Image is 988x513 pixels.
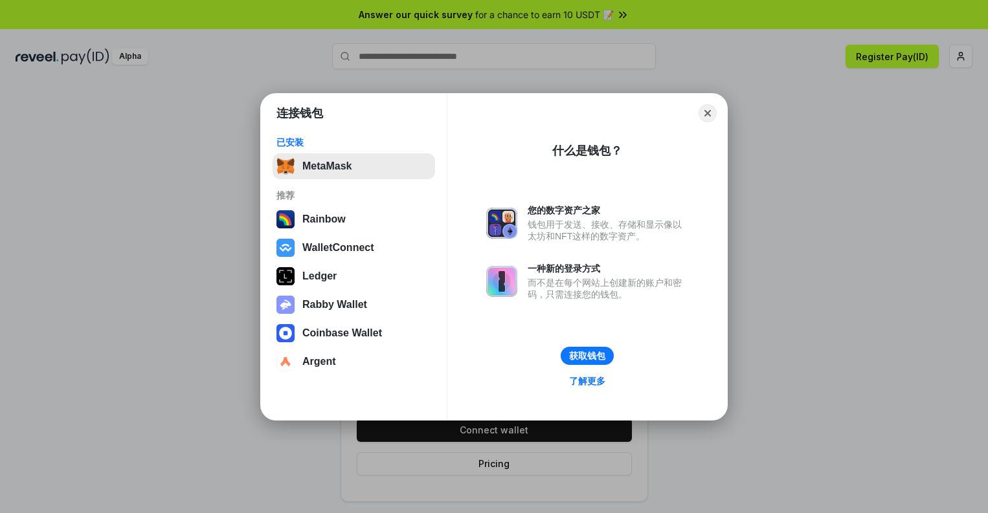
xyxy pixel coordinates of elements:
div: 获取钱包 [569,350,605,362]
div: Ledger [302,270,337,282]
h1: 连接钱包 [276,105,323,121]
button: Rainbow [273,206,435,232]
a: 了解更多 [561,373,613,389]
button: Argent [273,349,435,375]
button: WalletConnect [273,235,435,261]
div: Rabby Wallet [302,299,367,311]
button: Coinbase Wallet [273,320,435,346]
div: Rainbow [302,213,346,225]
div: 而不是在每个网站上创建新的账户和密码，只需连接您的钱包。 [528,277,688,300]
img: svg+xml,%3Csvg%20xmlns%3D%22http%3A%2F%2Fwww.w3.org%2F2000%2Fsvg%22%20fill%3D%22none%22%20viewBox... [486,208,517,239]
div: 什么是钱包？ [552,143,622,158]
div: 已安装 [276,136,431,148]
button: 获取钱包 [561,347,614,365]
div: 推荐 [276,190,431,201]
div: 您的数字资产之家 [528,204,688,216]
button: Rabby Wallet [273,292,435,318]
img: svg+xml,%3Csvg%20width%3D%2228%22%20height%3D%2228%22%20viewBox%3D%220%200%2028%2028%22%20fill%3D... [276,239,295,257]
div: 钱包用于发送、接收、存储和显示像以太坊和NFT这样的数字资产。 [528,219,688,242]
img: svg+xml,%3Csvg%20width%3D%2228%22%20height%3D%2228%22%20viewBox%3D%220%200%2028%2028%22%20fill%3D... [276,353,295,371]
div: Coinbase Wallet [302,327,382,339]
button: MetaMask [273,153,435,179]
button: Ledger [273,263,435,289]
button: Close [699,104,717,122]
img: svg+xml,%3Csvg%20width%3D%22120%22%20height%3D%22120%22%20viewBox%3D%220%200%20120%20120%22%20fil... [276,210,295,228]
img: svg+xml,%3Csvg%20fill%3D%22none%22%20height%3D%2233%22%20viewBox%3D%220%200%2035%2033%22%20width%... [276,157,295,175]
img: svg+xml,%3Csvg%20xmlns%3D%22http%3A%2F%2Fwww.w3.org%2F2000%2Fsvg%22%20fill%3D%22none%22%20viewBox... [486,266,517,297]
img: svg+xml,%3Csvg%20xmlns%3D%22http%3A%2F%2Fwww.w3.org%2F2000%2Fsvg%22%20fill%3D%22none%22%20viewBox... [276,296,295,314]
div: 一种新的登录方式 [528,263,688,274]
div: 了解更多 [569,375,605,387]
img: svg+xml,%3Csvg%20width%3D%2228%22%20height%3D%2228%22%20viewBox%3D%220%200%2028%2028%22%20fill%3D... [276,324,295,342]
div: MetaMask [302,160,352,172]
img: svg+xml,%3Csvg%20xmlns%3D%22http%3A%2F%2Fwww.w3.org%2F2000%2Fsvg%22%20width%3D%2228%22%20height%3... [276,267,295,285]
div: WalletConnect [302,242,374,254]
div: Argent [302,356,336,367]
